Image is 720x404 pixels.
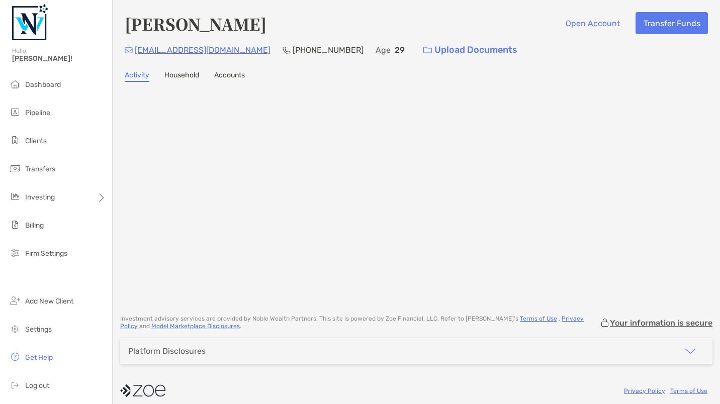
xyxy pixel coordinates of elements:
span: Get Help [25,353,53,362]
img: button icon [423,47,432,54]
span: Investing [25,193,55,201]
span: Add New Client [25,297,73,306]
img: clients icon [9,134,21,146]
span: Settings [25,325,52,334]
a: Accounts [214,71,245,82]
a: Activity [125,71,149,82]
p: Your information is secure [610,318,712,328]
img: firm-settings icon [9,247,21,259]
a: Privacy Policy [120,315,584,330]
img: pipeline icon [9,106,21,118]
img: company logo [120,379,165,402]
a: Upload Documents [417,39,524,61]
p: 29 [395,44,405,56]
span: [PERSON_NAME]! [12,54,106,63]
p: Age [376,44,391,56]
img: settings icon [9,323,21,335]
img: add_new_client icon [9,294,21,307]
span: Billing [25,221,44,230]
button: Open Account [558,12,627,34]
img: Email Icon [125,47,133,53]
a: Terms of Use [520,315,557,322]
img: investing icon [9,190,21,203]
span: Log out [25,381,49,390]
img: transfers icon [9,162,21,174]
div: Platform Disclosures [128,346,206,356]
span: Dashboard [25,80,61,89]
img: icon arrow [684,345,696,357]
img: dashboard icon [9,78,21,90]
span: Transfers [25,165,55,173]
span: Pipeline [25,109,50,117]
p: Investment advisory services are provided by Noble Wealth Partners . This site is powered by Zoe ... [120,315,600,330]
p: [PHONE_NUMBER] [293,44,364,56]
img: Phone Icon [283,46,291,54]
a: Terms of Use [670,387,707,394]
a: Privacy Policy [624,387,665,394]
span: Clients [25,137,47,145]
span: Firm Settings [25,249,67,258]
img: billing icon [9,219,21,231]
img: get-help icon [9,351,21,363]
h4: [PERSON_NAME] [125,12,266,35]
img: logout icon [9,379,21,391]
a: Household [164,71,199,82]
img: Zoe Logo [12,4,48,40]
p: [EMAIL_ADDRESS][DOMAIN_NAME] [135,44,271,56]
a: Model Marketplace Disclosures [151,323,240,330]
button: Transfer Funds [636,12,708,34]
